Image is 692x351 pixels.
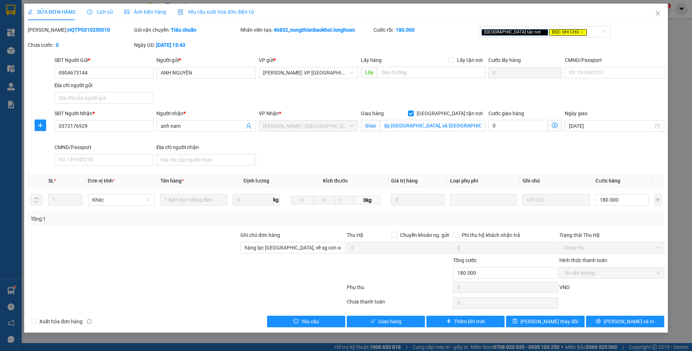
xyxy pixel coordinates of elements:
[291,196,313,204] input: D
[134,41,239,49] div: Ngày GD:
[648,4,668,24] button: Close
[378,318,402,325] span: Giao hàng
[549,29,587,36] span: ĐỌC GHI CHÚ
[54,81,154,89] div: Địa chỉ người gửi
[156,109,256,117] div: Người nhận
[31,215,267,223] div: Tổng: 1
[134,26,239,34] div: Gói vận chuyển:
[482,29,548,36] span: [GEOGRAPHIC_DATA] tận nơi
[391,178,418,184] span: Giá trị hàng
[35,120,46,131] button: plus
[453,257,477,263] span: Tổng cước
[259,56,358,64] div: VP gửi
[565,111,587,116] label: Ngày giao
[124,9,129,14] span: picture
[361,57,382,63] span: Lấy hàng
[87,319,92,324] span: info-circle
[54,109,154,117] div: SĐT Người Nhận
[48,178,54,184] span: SL
[414,109,485,117] span: [GEOGRAPHIC_DATA] tận nơi
[580,30,584,34] span: close
[391,194,445,206] input: 0
[397,231,452,239] span: Chuyển khoản ng. gửi
[323,178,348,184] span: Kích thước
[293,319,298,324] span: exclamation-circle
[259,111,279,116] span: VP Nhận
[87,9,92,14] span: clock-circle
[559,284,569,290] span: VND
[569,122,653,130] input: Ngày giao
[565,56,664,64] div: CMND/Passport
[520,174,592,188] th: Ghi chú
[335,196,355,204] input: C
[28,9,76,15] span: SỬA ĐƠN HÀNG
[346,298,452,310] div: Chưa thanh toán
[263,67,354,78] span: Hồ Chí Minh: VP Quận Tân Phú
[54,56,154,64] div: SĐT Người Gửi
[246,123,252,129] span: user-add
[156,154,256,166] input: Địa chỉ của người nhận
[88,178,115,184] span: Đơn vị tính
[361,67,377,78] span: Lấy
[178,9,254,15] span: Yêu cầu xuất hóa đơn điện tử
[564,267,660,278] span: Tại văn phòng
[454,318,485,325] span: Thêm ĐH mới
[56,42,59,48] b: 0
[426,316,505,327] button: plusThêm ĐH mới
[160,194,227,206] input: VD: Bàn, Ghế
[28,41,133,49] div: Chưa cước :
[596,319,601,324] span: printer
[178,9,183,15] img: icon
[28,9,33,14] span: edit
[347,232,363,238] span: Thu Hộ
[274,27,355,33] b: 46832_nongthienbaokhoi.longhoan
[361,120,380,131] span: Giao
[655,194,661,206] button: plus
[243,178,269,184] span: Định lượng
[586,316,664,327] button: printer[PERSON_NAME] và In
[156,143,256,151] div: Địa chỉ người nhận
[520,318,578,325] span: [PERSON_NAME] thay đổi
[31,194,42,206] button: delete
[346,283,452,296] div: Phụ thu
[156,56,256,64] div: Người gửi
[454,56,485,64] span: Lấy tận nơi
[542,30,545,34] span: close
[92,194,150,205] span: Khác
[559,257,607,263] label: Hình thức thanh toán
[301,318,319,325] span: Yêu cầu
[488,111,524,116] label: Cước giao hàng
[36,318,85,325] span: Xuất hóa đơn hàng
[54,143,154,151] div: CMND/Passport
[54,92,154,104] input: Địa chỉ của người gửi
[488,120,548,131] input: Cước giao hàng
[28,26,133,34] div: [PERSON_NAME]:
[459,231,523,239] span: Phí thu hộ khách nhận trả
[240,242,345,253] input: Ghi chú đơn hàng
[240,26,372,34] div: Nhân viên tạo:
[35,122,46,128] span: plus
[513,319,518,324] span: save
[595,178,620,184] span: Cước hàng
[377,67,485,78] input: Dọc đường
[124,9,166,15] span: Ảnh kiện hàng
[604,318,654,325] span: [PERSON_NAME] và In
[347,316,425,327] button: checkGiao hàng
[506,316,584,327] button: save[PERSON_NAME] thay đổi
[380,120,485,131] input: Giao tận nơi
[488,67,562,78] input: Cước lấy hàng
[559,231,664,239] div: Trạng thái Thu Hộ
[447,174,520,188] th: Loại phụ phí
[156,42,185,48] b: [DATE] 15:43
[361,111,384,116] span: Giao hàng
[160,178,184,184] span: Tên hàng
[552,122,558,128] span: dollar-circle
[396,27,414,33] b: 180.000
[267,316,345,327] button: exclamation-circleYêu cầu
[67,27,110,33] b: HQTP0310250010
[488,57,521,63] label: Cước lấy hàng
[272,194,280,206] span: kg
[655,10,661,16] span: close
[87,9,113,15] span: Lịch sử
[171,27,196,33] b: Tiêu chuẩn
